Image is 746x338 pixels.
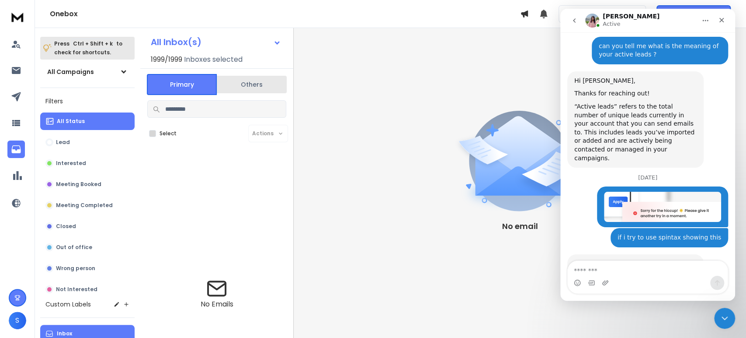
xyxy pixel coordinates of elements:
button: Meeting Completed [40,197,135,214]
button: Lead [40,134,135,151]
button: S [9,312,26,329]
h3: Filters [40,95,135,107]
span: 1999 / 1999 [151,54,182,65]
button: Primary [147,74,217,95]
iframe: Intercom live chat [714,308,735,329]
p: Closed [56,223,76,230]
p: Press to check for shortcuts. [54,39,122,57]
button: Wrong person [40,260,135,277]
p: Out of office [56,244,92,251]
p: No email [502,220,538,232]
img: logo [9,9,26,25]
button: Not Interested [40,281,135,298]
h1: Onebox [50,9,520,19]
button: All Inbox(s) [144,33,288,51]
button: Others [217,75,287,94]
button: All Status [40,113,135,130]
button: Out of office [40,239,135,256]
h3: Inboxes selected [184,54,243,65]
p: Lead [56,139,70,146]
p: Inbox [57,330,72,337]
p: No Emails [201,299,233,310]
button: Closed [40,218,135,235]
p: Not Interested [56,286,97,293]
p: Meeting Completed [56,202,113,209]
span: Ctrl + Shift + k [72,39,114,49]
h1: All Inbox(s) [151,38,201,46]
p: Wrong person [56,265,95,272]
h1: All Campaigns [47,67,94,76]
button: Meeting Booked [40,176,135,193]
button: Interested [40,155,135,172]
iframe: Intercom live chat [560,9,735,301]
p: Meeting Booked [56,181,101,188]
h3: Custom Labels [45,300,91,309]
button: Get Free Credits [656,5,731,23]
label: Select [160,130,177,137]
p: Interested [56,160,86,167]
button: All Campaigns [40,63,135,81]
p: All Status [57,118,85,125]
